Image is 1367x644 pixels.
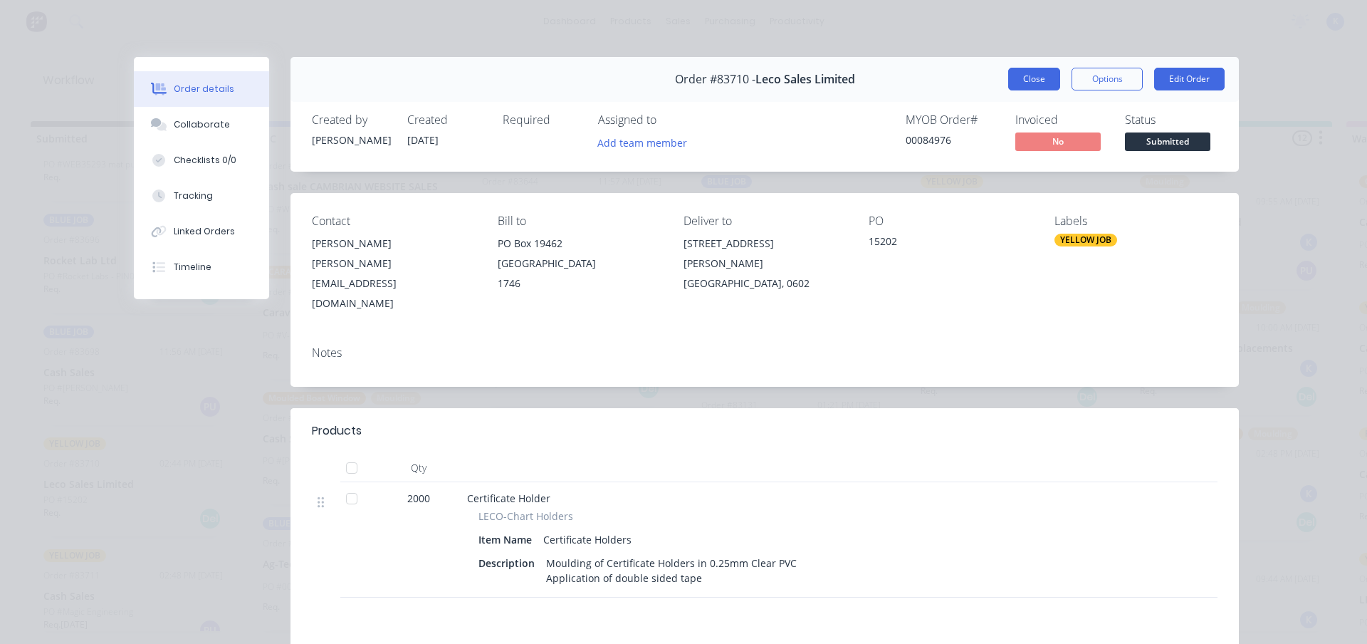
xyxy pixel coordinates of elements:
[1125,113,1217,127] div: Status
[598,133,695,152] button: Add team member
[134,142,269,178] button: Checklists 0/0
[312,254,475,313] div: [PERSON_NAME][EMAIL_ADDRESS][DOMAIN_NAME]
[174,225,235,238] div: Linked Orders
[174,261,211,274] div: Timeline
[376,454,461,482] div: Qty
[1054,234,1117,246] div: YELLOW JOB
[906,133,998,147] div: 00084976
[312,422,362,440] div: Products
[312,133,390,147] div: [PERSON_NAME]
[869,234,1032,254] div: 15202
[478,509,573,524] span: LECO-Chart Holders
[1125,133,1210,150] span: Submitted
[134,249,269,285] button: Timeline
[134,107,269,142] button: Collaborate
[498,234,661,274] div: PO Box 19462 [GEOGRAPHIC_DATA]
[590,133,695,152] button: Add team member
[174,154,236,167] div: Checklists 0/0
[540,553,805,588] div: Moulding of Certificate Holders in 0.25mm Clear PVC Application of double sided tape
[174,83,234,95] div: Order details
[683,234,847,294] div: [STREET_ADDRESS][PERSON_NAME][GEOGRAPHIC_DATA], 0602
[1072,68,1143,90] button: Options
[1054,214,1217,228] div: Labels
[503,113,581,127] div: Required
[755,73,855,86] span: Leco Sales Limited
[598,113,740,127] div: Assigned to
[1008,68,1060,90] button: Close
[498,274,661,294] div: 1746
[683,214,847,228] div: Deliver to
[134,178,269,214] button: Tracking
[134,214,269,249] button: Linked Orders
[478,553,540,573] div: Description
[312,346,1217,360] div: Notes
[869,214,1032,228] div: PO
[498,214,661,228] div: Bill to
[478,529,538,550] div: Item Name
[407,491,430,506] span: 2000
[498,234,661,294] div: PO Box 19462 [GEOGRAPHIC_DATA]1746
[312,234,475,254] div: [PERSON_NAME]
[675,73,755,86] span: Order #83710 -
[1015,113,1108,127] div: Invoiced
[407,113,486,127] div: Created
[1125,133,1210,154] button: Submitted
[312,113,390,127] div: Created by
[407,133,439,147] span: [DATE]
[312,214,475,228] div: Contact
[906,113,998,127] div: MYOB Order #
[174,118,230,131] div: Collaborate
[683,234,847,274] div: [STREET_ADDRESS][PERSON_NAME]
[538,529,637,550] div: Certificate Holders
[683,274,847,294] div: [GEOGRAPHIC_DATA], 0602
[174,189,213,202] div: Tracking
[1015,133,1101,150] span: No
[467,492,550,505] span: Certificate Holder
[134,71,269,107] button: Order details
[312,234,475,313] div: [PERSON_NAME][PERSON_NAME][EMAIL_ADDRESS][DOMAIN_NAME]
[1154,68,1225,90] button: Edit Order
